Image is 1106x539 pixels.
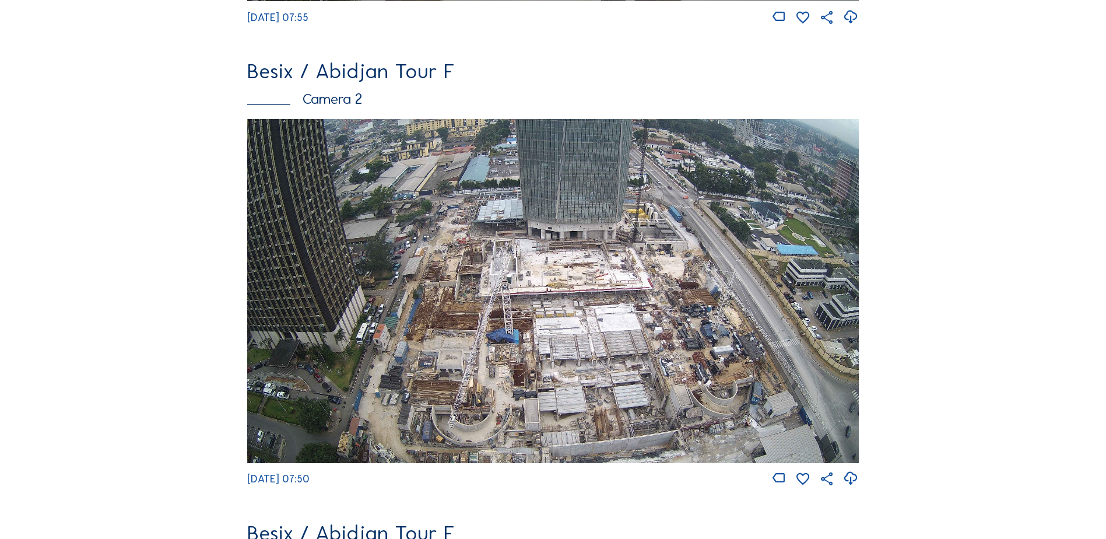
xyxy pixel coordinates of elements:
[247,473,310,485] span: [DATE] 07:50
[247,11,308,24] span: [DATE] 07:55
[247,61,859,82] div: Besix / Abidjan Tour F
[247,92,859,106] div: Camera 2
[247,119,859,463] img: Image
